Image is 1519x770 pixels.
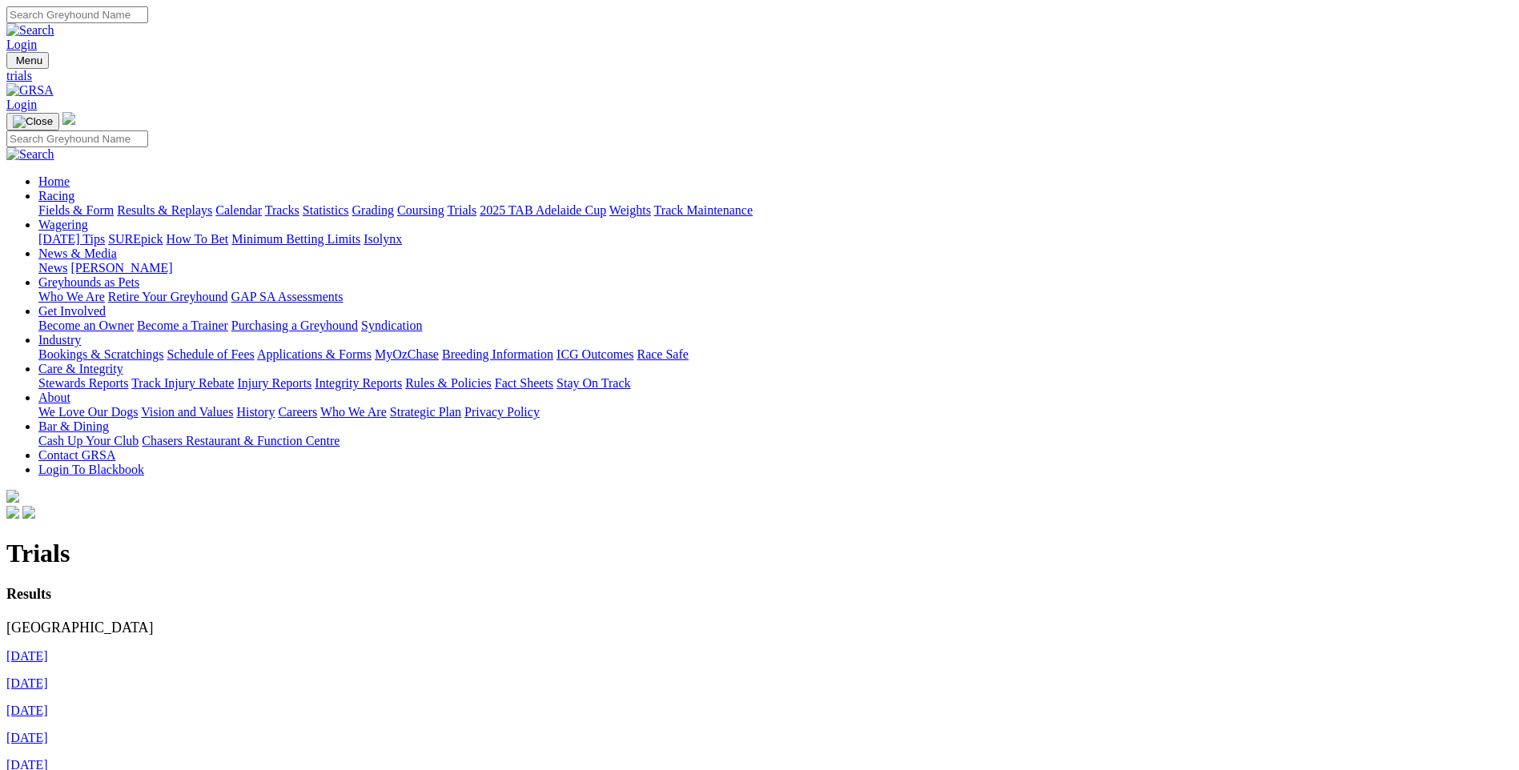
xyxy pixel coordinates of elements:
a: Careers [278,405,317,419]
div: Greyhounds as Pets [38,290,1513,304]
a: Grading [352,203,394,217]
div: Racing [38,203,1513,218]
a: News [38,261,67,275]
a: Breeding Information [442,347,553,361]
a: Greyhounds as Pets [38,275,139,289]
a: Statistics [303,203,349,217]
a: Login To Blackbook [38,463,144,476]
button: Toggle navigation [6,52,49,69]
div: Industry [38,347,1513,362]
div: About [38,405,1513,419]
a: Contact GRSA [38,448,115,462]
a: Track Maintenance [654,203,753,217]
input: Search [6,6,148,23]
a: Login [6,98,37,111]
span: [GEOGRAPHIC_DATA] [6,586,154,636]
div: Care & Integrity [38,376,1513,391]
a: Login [6,38,37,51]
a: Applications & Forms [257,347,372,361]
a: Syndication [361,319,422,332]
button: Toggle navigation [6,113,59,130]
a: Become an Owner [38,319,134,332]
img: logo-grsa-white.png [62,112,75,125]
img: GRSA [6,83,54,98]
img: Close [13,115,53,128]
a: Who We Are [320,405,387,419]
a: News & Media [38,247,117,260]
a: Privacy Policy [464,405,540,419]
a: Trials [447,203,476,217]
strong: Results [6,586,51,602]
a: [DATE] [6,676,48,690]
a: Fact Sheets [495,376,553,390]
a: Results & Replays [117,203,212,217]
a: Home [38,174,70,188]
a: Retire Your Greyhound [108,290,228,303]
img: facebook.svg [6,506,19,519]
img: logo-grsa-white.png [6,490,19,503]
a: About [38,391,70,404]
a: Get Involved [38,304,106,318]
a: Stay On Track [557,376,630,390]
a: Calendar [215,203,262,217]
a: Become a Trainer [137,319,228,332]
a: [DATE] Tips [38,232,105,246]
a: [DATE] [6,649,48,663]
a: Weights [609,203,651,217]
img: Search [6,23,54,38]
a: MyOzChase [375,347,439,361]
span: Menu [16,54,42,66]
a: We Love Our Dogs [38,405,138,419]
a: Bookings & Scratchings [38,347,163,361]
img: Search [6,147,54,162]
a: Integrity Reports [315,376,402,390]
a: Who We Are [38,290,105,303]
a: [PERSON_NAME] [70,261,172,275]
a: [DATE] [6,731,48,744]
h1: Trials [6,539,1513,568]
img: twitter.svg [22,506,35,519]
a: Race Safe [637,347,688,361]
a: Coursing [397,203,444,217]
a: Vision and Values [141,405,233,419]
a: Stewards Reports [38,376,128,390]
div: Bar & Dining [38,434,1513,448]
a: Schedule of Fees [167,347,254,361]
a: ICG Outcomes [557,347,633,361]
a: Care & Integrity [38,362,123,375]
input: Search [6,130,148,147]
a: 2025 TAB Adelaide Cup [480,203,606,217]
div: Wagering [38,232,1513,247]
a: Minimum Betting Limits [231,232,360,246]
a: Track Injury Rebate [131,376,234,390]
a: Cash Up Your Club [38,434,139,447]
a: Tracks [265,203,299,217]
a: Rules & Policies [405,376,492,390]
a: Wagering [38,218,88,231]
a: Chasers Restaurant & Function Centre [142,434,340,447]
a: History [236,405,275,419]
a: Injury Reports [237,376,311,390]
a: trials [6,69,1513,83]
a: Isolynx [364,232,402,246]
a: [DATE] [6,704,48,717]
div: Get Involved [38,319,1513,333]
a: Purchasing a Greyhound [231,319,358,332]
a: How To Bet [167,232,229,246]
a: Bar & Dining [38,419,109,433]
a: Industry [38,333,81,347]
a: Strategic Plan [390,405,461,419]
a: Fields & Form [38,203,114,217]
a: GAP SA Assessments [231,290,344,303]
div: News & Media [38,261,1513,275]
a: Racing [38,189,74,203]
a: SUREpick [108,232,163,246]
